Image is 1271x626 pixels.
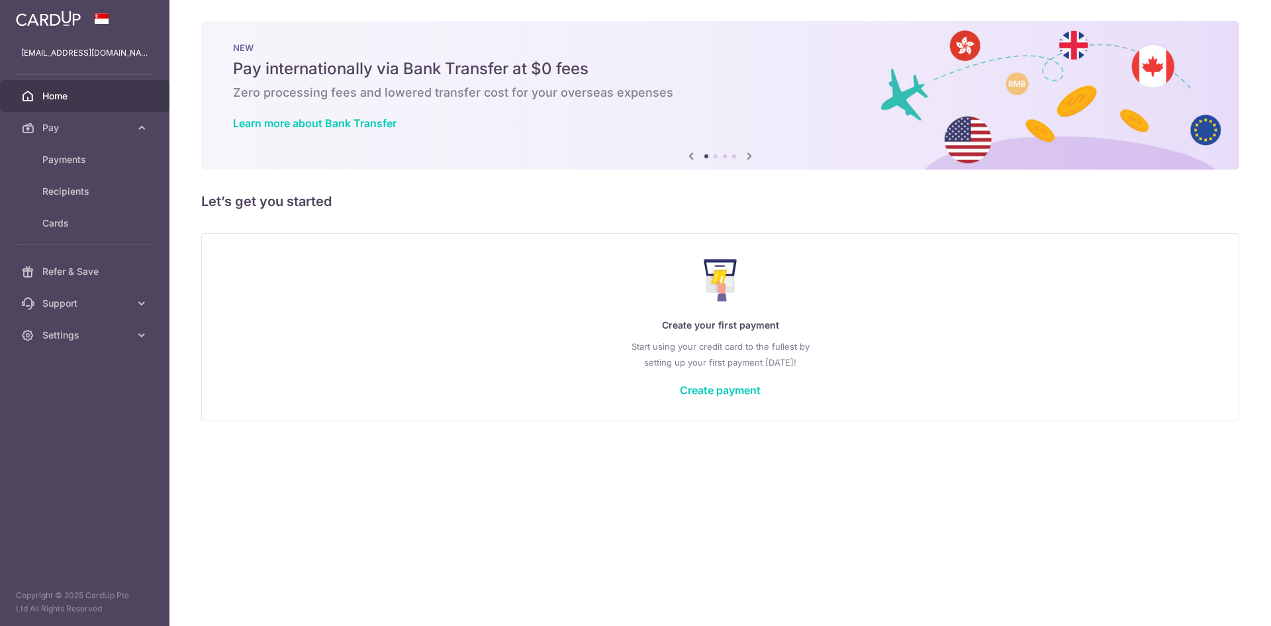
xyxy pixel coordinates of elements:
[42,329,130,342] span: Settings
[42,217,130,230] span: Cards
[233,117,397,130] a: Learn more about Bank Transfer
[1186,586,1258,619] iframe: Opens a widget where you can find more information
[233,42,1207,53] p: NEW
[201,21,1239,170] img: Bank transfer banner
[228,317,1212,333] p: Create your first payment
[42,265,130,278] span: Refer & Save
[233,85,1207,101] h6: Zero processing fees and lowered transfer cost for your overseas expenses
[42,297,130,310] span: Support
[42,121,130,134] span: Pay
[42,185,130,198] span: Recipients
[42,89,130,103] span: Home
[42,153,130,166] span: Payments
[201,191,1239,212] h5: Let’s get you started
[16,11,81,26] img: CardUp
[228,339,1212,370] p: Start using your credit card to the fullest by setting up your first payment [DATE]!
[21,46,148,60] p: [EMAIL_ADDRESS][DOMAIN_NAME]
[704,259,737,301] img: Make Payment
[680,384,761,397] a: Create payment
[233,58,1207,79] h5: Pay internationally via Bank Transfer at $0 fees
